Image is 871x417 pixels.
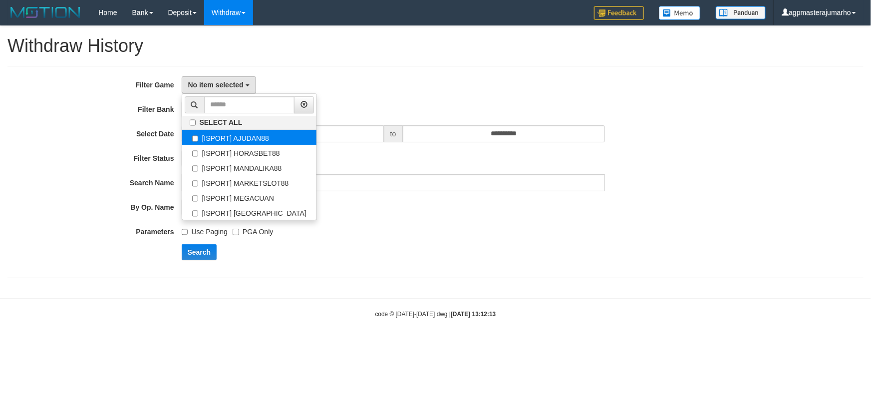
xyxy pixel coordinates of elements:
input: [ISPORT] MARKETSLOT88 [192,180,199,187]
img: Feedback.jpg [594,6,644,20]
label: SELECT ALL [182,116,316,129]
label: [ISPORT] [GEOGRAPHIC_DATA] [182,205,316,220]
small: code © [DATE]-[DATE] dwg | [375,311,496,318]
label: [ISPORT] HORASBET88 [182,145,316,160]
button: No item selected [182,76,256,93]
input: [ISPORT] [GEOGRAPHIC_DATA] [192,210,199,217]
label: PGA Only [233,223,273,237]
button: Search [182,244,217,260]
h1: Withdraw History [7,36,864,56]
img: Button%20Memo.svg [659,6,701,20]
input: [ISPORT] MEGACUAN [192,195,199,202]
input: [ISPORT] MANDALIKA88 [192,165,199,172]
input: PGA Only [233,229,239,235]
img: MOTION_logo.png [7,5,83,20]
input: SELECT ALL [190,119,196,126]
label: [ISPORT] AJUDAN88 [182,130,316,145]
img: panduan.png [716,6,766,19]
input: [ISPORT] AJUDAN88 [192,135,199,142]
span: No item selected [188,81,244,89]
label: Use Paging [182,223,228,237]
strong: [DATE] 13:12:13 [451,311,496,318]
input: Use Paging [182,229,188,235]
label: [ISPORT] MARKETSLOT88 [182,175,316,190]
input: [ISPORT] HORASBET88 [192,150,199,157]
label: [ISPORT] MEGACUAN [182,190,316,205]
label: [ISPORT] MANDALIKA88 [182,160,316,175]
span: to [384,125,403,142]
